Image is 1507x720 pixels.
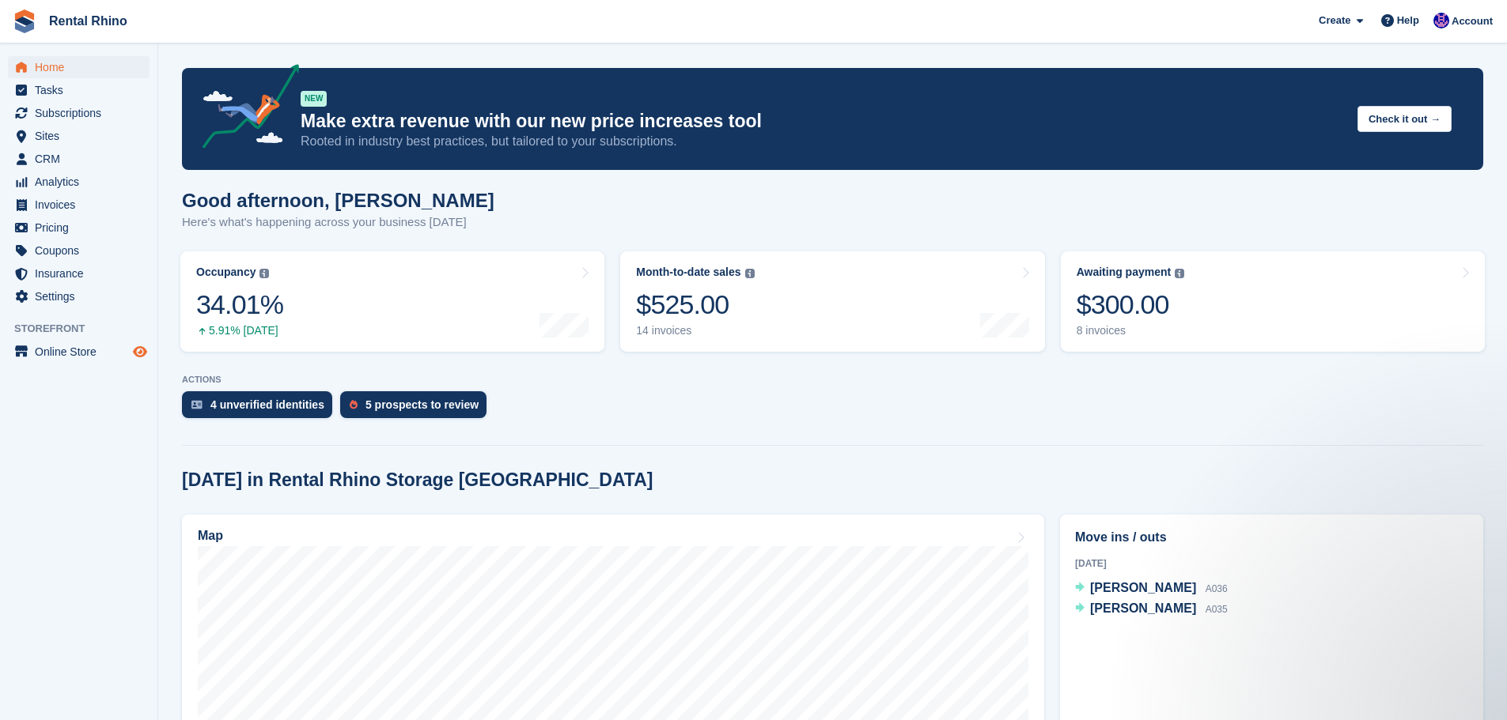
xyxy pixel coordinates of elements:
div: 5.91% [DATE] [196,324,283,337]
img: prospect-51fa495bee0391a8d652442698ab0144808aea92771e9ea1ae160a38d050c398.svg [350,400,358,409]
span: A036 [1206,583,1228,594]
p: ACTIONS [182,375,1483,385]
span: CRM [35,148,130,170]
span: Create [1319,13,1350,28]
img: icon-info-grey-7440780725fd019a000dd9b08b2336e03edf1995a4989e88bcd33f0948082b44.svg [1175,269,1184,278]
a: 5 prospects to review [340,391,494,426]
a: menu [8,194,150,216]
a: menu [8,148,150,170]
a: [PERSON_NAME] A035 [1075,599,1228,620]
img: price-adjustments-announcement-icon-8257ccfd72463d97f412b2fc003d46551f7dbcb40ab6d574587a9cd5c0d94... [189,64,300,154]
span: Pricing [35,217,130,239]
div: 34.01% [196,288,283,321]
a: Occupancy 34.01% 5.91% [DATE] [180,251,604,352]
h1: Good afternoon, [PERSON_NAME] [182,190,494,211]
p: Here's what's happening across your business [DATE] [182,213,494,232]
a: 4 unverified identities [182,391,340,426]
span: Insurance [35,262,130,285]
a: menu [8,341,150,363]
span: Home [35,56,130,78]
a: menu [8,217,150,239]
img: Ari Kolas [1433,13,1449,28]
button: Check it out → [1357,106,1452,132]
a: menu [8,239,150,262]
div: NEW [301,91,327,107]
div: $525.00 [636,288,754,321]
img: verify_identity-adf6edd0f0f0b5bbfe63781bf79b02c33cf7c696d77639b501bdc392416b5a36.svg [191,400,203,409]
span: Help [1397,13,1419,28]
a: Awaiting payment $300.00 8 invoices [1061,251,1485,352]
span: Sites [35,125,130,147]
span: Subscriptions [35,102,130,124]
a: Preview store [131,342,150,361]
span: Storefront [14,321,157,337]
a: menu [8,56,150,78]
a: menu [8,125,150,147]
div: 8 invoices [1077,324,1185,337]
span: Tasks [35,79,130,101]
a: menu [8,102,150,124]
p: Rooted in industry best practices, but tailored to your subscriptions. [301,133,1345,150]
span: Invoices [35,194,130,216]
a: Rental Rhino [43,8,134,34]
a: menu [8,262,150,285]
p: Make extra revenue with our new price increases tool [301,110,1345,133]
a: [PERSON_NAME] A036 [1075,579,1228,599]
div: [DATE] [1075,556,1468,571]
div: $300.00 [1077,288,1185,321]
h2: Map [198,529,223,543]
div: Month-to-date sales [636,266,740,279]
a: menu [8,171,150,193]
span: [PERSON_NAME] [1090,601,1196,615]
a: Month-to-date sales $525.00 14 invoices [620,251,1044,352]
span: [PERSON_NAME] [1090,581,1196,594]
span: Coupons [35,239,130,262]
span: Account [1452,13,1493,29]
h2: [DATE] in Rental Rhino Storage [GEOGRAPHIC_DATA] [182,469,653,491]
img: icon-info-grey-7440780725fd019a000dd9b08b2336e03edf1995a4989e88bcd33f0948082b44.svg [259,269,269,278]
div: 5 prospects to review [365,398,479,411]
a: menu [8,79,150,101]
div: 14 invoices [636,324,754,337]
h2: Move ins / outs [1075,528,1468,547]
span: A035 [1206,604,1228,615]
img: icon-info-grey-7440780725fd019a000dd9b08b2336e03edf1995a4989e88bcd33f0948082b44.svg [745,269,755,278]
a: menu [8,285,150,307]
div: Occupancy [196,266,256,279]
div: 4 unverified identities [210,398,324,411]
span: Online Store [35,341,130,363]
span: Analytics [35,171,130,193]
div: Awaiting payment [1077,266,1172,279]
span: Settings [35,285,130,307]
img: stora-icon-8386f47178a22dfd0bd8f6a31ec36ba5ce8667c1dd55bd0f319d3a0aa187defe.svg [13,9,36,33]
